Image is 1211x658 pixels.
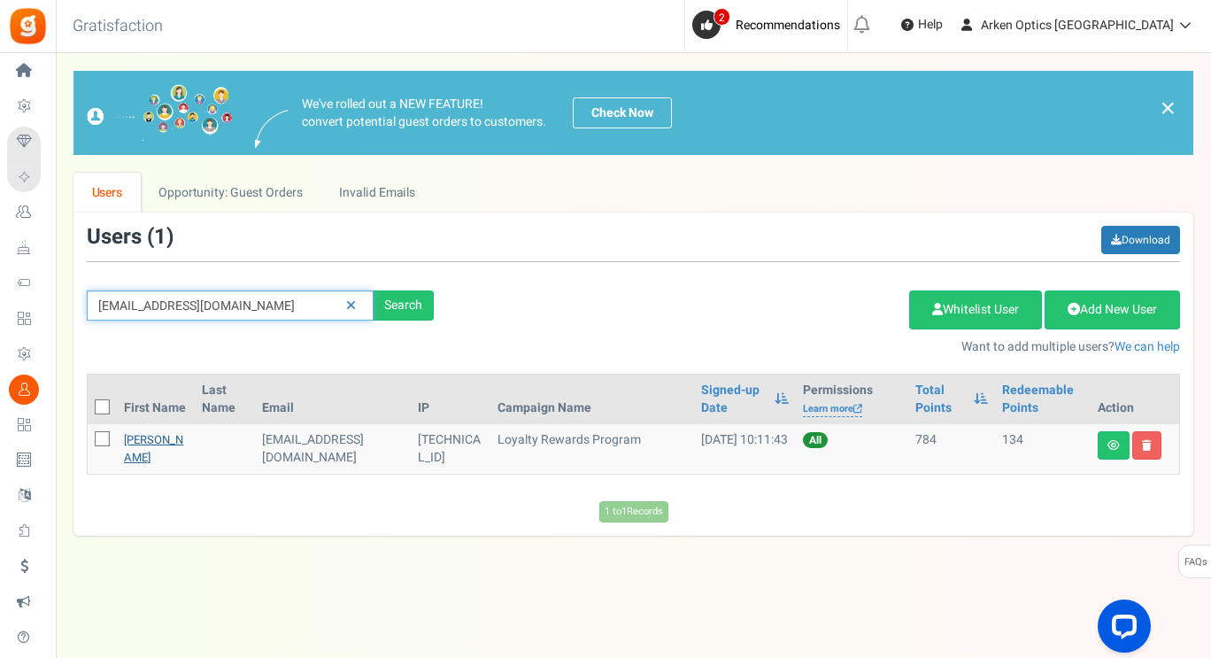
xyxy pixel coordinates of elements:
a: Whitelist User [909,290,1042,329]
img: Gratisfaction [8,6,48,46]
a: Help [894,11,950,39]
th: First Name [117,375,195,424]
a: Reset [337,290,365,321]
a: 2 Recommendations [692,11,847,39]
td: [TECHNICAL_ID] [411,424,491,474]
th: Permissions [796,375,908,424]
p: We've rolled out a NEW FEATURE! convert potential guest orders to customers. [302,96,546,131]
td: [EMAIL_ADDRESS][DOMAIN_NAME] [255,424,411,474]
span: FAQs [1184,546,1207,579]
a: Opportunity: Guest Orders [141,173,320,213]
a: Check Now [573,97,672,128]
span: 1 [154,221,166,252]
h3: Users ( ) [87,226,174,249]
a: Total Points [915,382,966,417]
a: Add New User [1045,290,1180,329]
th: Last Name [195,375,255,424]
a: We can help [1115,337,1180,356]
td: [DATE] 10:11:43 [694,424,795,474]
i: Delete user [1142,440,1152,451]
img: images [87,84,233,142]
a: Learn more [803,402,862,417]
a: Signed-up Date [701,382,765,417]
img: images [255,110,289,148]
td: 134 [995,424,1091,474]
span: 2 [713,8,730,26]
p: Want to add multiple users? [460,338,1180,356]
a: Users [73,173,141,213]
input: Search by email or name [87,290,374,321]
span: Arken Optics [GEOGRAPHIC_DATA] [981,16,1174,35]
td: 784 [908,424,996,474]
a: [PERSON_NAME] [124,431,183,466]
span: Help [914,16,943,34]
i: View details [1107,440,1120,451]
th: Email [255,375,411,424]
th: Campaign Name [490,375,694,424]
th: Action [1091,375,1179,424]
a: Download [1101,226,1180,254]
span: Recommendations [736,16,840,35]
span: All [803,432,828,448]
td: Loyalty Rewards Program [490,424,694,474]
div: Search [374,290,434,321]
a: × [1160,97,1176,119]
a: Invalid Emails [321,173,434,213]
h3: Gratisfaction [53,9,182,44]
th: IP [411,375,491,424]
a: Redeemable Points [1002,382,1084,417]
